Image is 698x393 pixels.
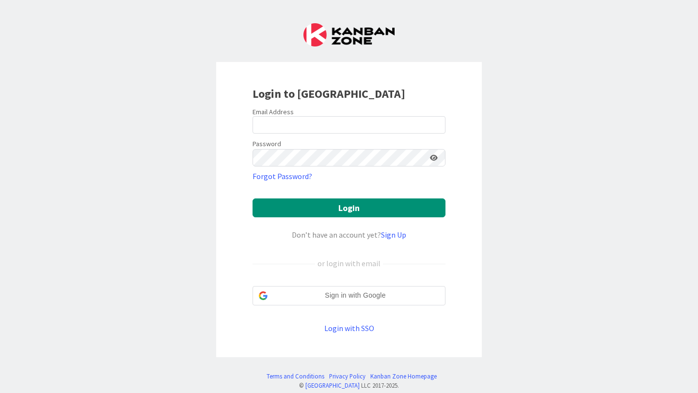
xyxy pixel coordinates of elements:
[253,229,445,241] div: Don’t have an account yet?
[271,290,439,301] span: Sign in with Google
[324,323,374,333] a: Login with SSO
[329,372,365,381] a: Privacy Policy
[381,230,406,240] a: Sign Up
[253,139,281,149] label: Password
[370,372,437,381] a: Kanban Zone Homepage
[315,257,383,269] div: or login with email
[303,23,395,46] img: Kanban Zone
[253,286,445,305] div: Sign in with Google
[253,170,312,182] a: Forgot Password?
[305,381,360,389] a: [GEOGRAPHIC_DATA]
[262,381,437,390] div: © LLC 2017- 2025 .
[253,107,294,116] label: Email Address
[253,198,445,217] button: Login
[253,86,405,101] b: Login to [GEOGRAPHIC_DATA]
[267,372,324,381] a: Terms and Conditions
